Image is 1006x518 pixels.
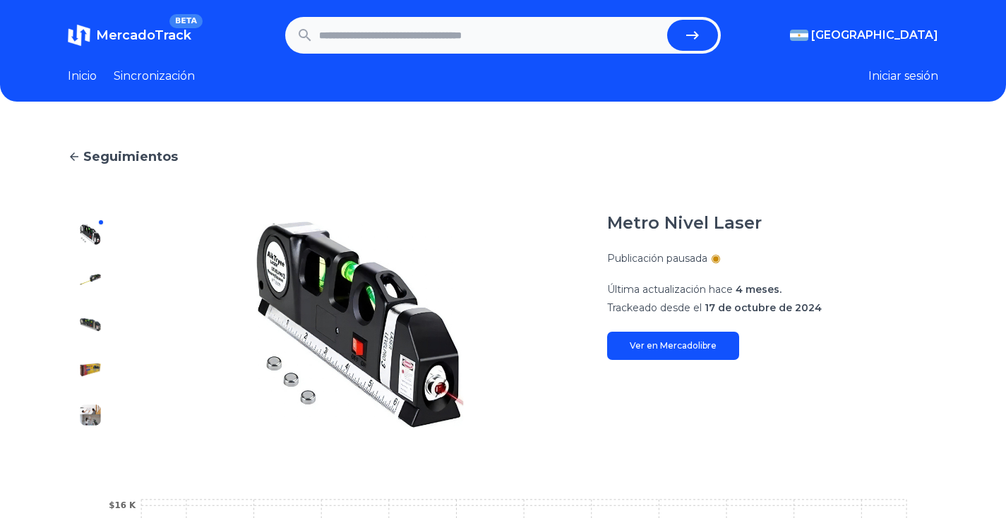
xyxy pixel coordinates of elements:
[790,30,808,41] img: Argentina
[96,28,191,43] font: MercadoTrack
[68,147,938,167] a: Seguimientos
[607,301,702,314] font: Trackeado desde el
[790,27,938,44] button: [GEOGRAPHIC_DATA]
[79,404,102,426] img: Metro Nivel Laser
[607,212,762,233] font: Metro Nivel Laser
[79,268,102,291] img: Metro Nivel Laser
[811,28,938,42] font: [GEOGRAPHIC_DATA]
[705,301,822,314] font: 17 de octubre de 2024
[109,500,136,510] tspan: $16 K
[868,69,938,83] font: Iniciar sesión
[607,283,733,296] font: Última actualización hace
[68,24,90,47] img: MercadoTrack
[114,69,195,83] font: Sincronización
[868,68,938,85] button: Iniciar sesión
[79,359,102,381] img: Metro Nivel Laser
[114,68,195,85] a: Sincronización
[175,16,197,25] font: BETA
[79,313,102,336] img: Metro Nivel Laser
[607,252,707,265] font: Publicación pausada
[68,69,97,83] font: Inicio
[68,24,191,47] a: MercadoTrackBETA
[630,340,717,351] font: Ver en Mercadolibre
[68,68,97,85] a: Inicio
[736,283,782,296] font: 4 meses.
[607,332,739,360] a: Ver en Mercadolibre
[141,212,579,438] img: Metro Nivel Laser
[79,223,102,246] img: Metro Nivel Laser
[83,149,178,164] font: Seguimientos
